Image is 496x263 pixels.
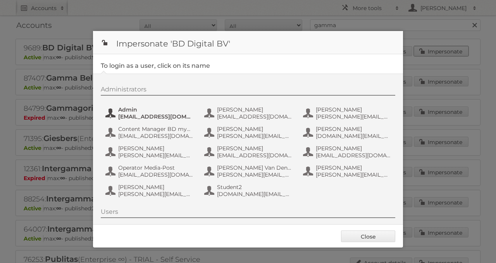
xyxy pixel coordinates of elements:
[203,183,294,198] button: Student2 [DOMAIN_NAME][EMAIL_ADDRESS][DOMAIN_NAME]
[217,152,292,159] span: [EMAIL_ADDRESS][DOMAIN_NAME]
[93,31,403,54] h1: Impersonate 'BD Digital BV'
[203,105,294,121] button: [PERSON_NAME] [EMAIL_ADDRESS][DOMAIN_NAME]
[118,113,193,120] span: [EMAIL_ADDRESS][DOMAIN_NAME]
[302,144,393,160] button: [PERSON_NAME] [EMAIL_ADDRESS][DOMAIN_NAME]
[217,132,292,139] span: [PERSON_NAME][EMAIL_ADDRESS][DOMAIN_NAME]
[316,113,391,120] span: [PERSON_NAME][EMAIL_ADDRESS][DOMAIN_NAME]
[118,171,193,178] span: [EMAIL_ADDRESS][DOMAIN_NAME]
[203,144,294,160] button: [PERSON_NAME] [EMAIL_ADDRESS][DOMAIN_NAME]
[302,125,393,140] button: [PERSON_NAME] [DOMAIN_NAME][EMAIL_ADDRESS][DOMAIN_NAME]
[118,184,193,191] span: [PERSON_NAME]
[118,145,193,152] span: [PERSON_NAME]
[217,184,292,191] span: Student2
[341,230,395,242] a: Close
[316,145,391,152] span: [PERSON_NAME]
[203,125,294,140] button: [PERSON_NAME] [PERSON_NAME][EMAIL_ADDRESS][DOMAIN_NAME]
[217,191,292,198] span: [DOMAIN_NAME][EMAIL_ADDRESS][DOMAIN_NAME]
[217,106,292,113] span: [PERSON_NAME]
[316,132,391,139] span: [DOMAIN_NAME][EMAIL_ADDRESS][DOMAIN_NAME]
[316,152,391,159] span: [EMAIL_ADDRESS][DOMAIN_NAME]
[101,86,395,96] div: Administrators
[101,62,210,69] legend: To login as a user, click on its name
[316,164,391,171] span: [PERSON_NAME]
[105,144,196,160] button: [PERSON_NAME] [PERSON_NAME][EMAIL_ADDRESS][DOMAIN_NAME]
[118,164,193,171] span: Operator Media-Post
[217,145,292,152] span: [PERSON_NAME]
[105,105,196,121] button: Admin [EMAIL_ADDRESS][DOMAIN_NAME]
[316,125,391,132] span: [PERSON_NAME]
[302,105,393,121] button: [PERSON_NAME] [PERSON_NAME][EMAIL_ADDRESS][DOMAIN_NAME]
[118,125,193,132] span: Content Manager BD myShopi
[118,106,193,113] span: Admin
[203,163,294,179] button: [PERSON_NAME] Van Den [PERSON_NAME] [PERSON_NAME][EMAIL_ADDRESS][PERSON_NAME][DOMAIN_NAME]
[118,152,193,159] span: [PERSON_NAME][EMAIL_ADDRESS][DOMAIN_NAME]
[105,183,196,198] button: [PERSON_NAME] [PERSON_NAME][EMAIL_ADDRESS][DOMAIN_NAME]
[217,113,292,120] span: [EMAIL_ADDRESS][DOMAIN_NAME]
[302,163,393,179] button: [PERSON_NAME] [PERSON_NAME][EMAIL_ADDRESS][PERSON_NAME][DOMAIN_NAME]
[101,208,395,218] div: Users
[118,191,193,198] span: [PERSON_NAME][EMAIL_ADDRESS][DOMAIN_NAME]
[118,132,193,139] span: [EMAIL_ADDRESS][DOMAIN_NAME]
[105,125,196,140] button: Content Manager BD myShopi [EMAIL_ADDRESS][DOMAIN_NAME]
[217,171,292,178] span: [PERSON_NAME][EMAIL_ADDRESS][PERSON_NAME][DOMAIN_NAME]
[105,163,196,179] button: Operator Media-Post [EMAIL_ADDRESS][DOMAIN_NAME]
[316,171,391,178] span: [PERSON_NAME][EMAIL_ADDRESS][PERSON_NAME][DOMAIN_NAME]
[316,106,391,113] span: [PERSON_NAME]
[217,164,292,171] span: [PERSON_NAME] Van Den [PERSON_NAME]
[217,125,292,132] span: [PERSON_NAME]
